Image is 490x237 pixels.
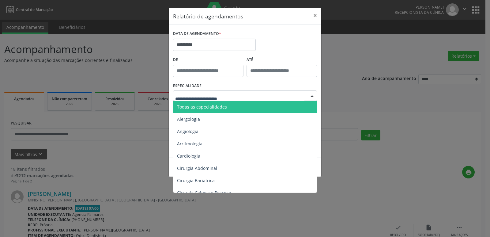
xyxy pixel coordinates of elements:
[177,104,227,110] span: Todas as especialidades
[247,55,317,65] label: ATÉ
[177,190,231,196] span: Cirurgia Cabeça e Pescoço
[177,178,215,183] span: Cirurgia Bariatrica
[173,12,243,20] h5: Relatório de agendamentos
[177,153,200,159] span: Cardiologia
[177,116,200,122] span: Alergologia
[173,55,243,65] label: De
[177,128,198,134] span: Angiologia
[177,141,202,147] span: Arritmologia
[177,165,217,171] span: Cirurgia Abdominal
[173,81,202,91] label: ESPECIALIDADE
[309,8,321,23] button: Close
[173,29,221,39] label: DATA DE AGENDAMENTO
